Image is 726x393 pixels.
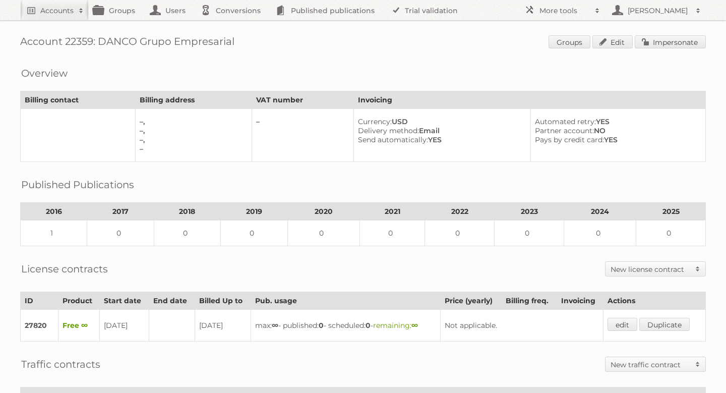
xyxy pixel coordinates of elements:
a: New traffic contract [606,357,705,371]
th: Price (yearly) [440,292,501,310]
a: New license contract [606,262,705,276]
th: Billing contact [21,91,136,109]
div: –, [140,135,244,144]
a: edit [608,318,637,331]
th: Billed Up to [195,292,251,310]
h2: Overview [21,66,68,81]
th: 2018 [154,203,220,220]
span: Toggle [690,262,705,276]
th: Start date [99,292,149,310]
strong: ∞ [411,321,418,330]
div: USD [358,117,522,126]
td: Free ∞ [58,310,99,342]
strong: 0 [319,321,324,330]
h1: Account 22359: DANCO Grupo Empresarial [20,35,706,50]
td: [DATE] [195,310,251,342]
span: Currency: [358,117,392,126]
td: 0 [87,220,154,246]
div: NO [535,126,697,135]
th: VAT number [252,91,354,109]
td: 0 [154,220,220,246]
a: Duplicate [639,318,690,331]
a: Edit [592,35,633,48]
div: – [140,144,244,153]
div: Email [358,126,522,135]
div: YES [535,135,697,144]
td: 0 [636,220,706,246]
a: Groups [549,35,590,48]
td: 0 [287,220,359,246]
th: 2022 [425,203,495,220]
th: 2016 [21,203,87,220]
h2: License contracts [21,261,108,276]
td: 0 [359,220,425,246]
th: 2023 [495,203,564,220]
td: 0 [221,220,287,246]
div: –, [140,117,244,126]
td: 0 [564,220,636,246]
th: 2021 [359,203,425,220]
td: max: - published: - scheduled: - [251,310,440,342]
th: End date [149,292,195,310]
h2: New traffic contract [611,360,690,370]
th: 2020 [287,203,359,220]
th: ID [21,292,58,310]
th: Invoicing [557,292,603,310]
span: Toggle [690,357,705,371]
th: Billing address [135,91,252,109]
span: Automated retry: [535,117,596,126]
td: – [252,109,354,162]
h2: More tools [539,6,590,16]
td: 27820 [21,310,58,342]
span: Partner account: [535,126,594,135]
span: Delivery method: [358,126,419,135]
td: 0 [495,220,564,246]
h2: New license contract [611,264,690,274]
span: Pays by credit card: [535,135,604,144]
th: 2024 [564,203,636,220]
th: 2017 [87,203,154,220]
th: Billing freq. [501,292,557,310]
h2: Traffic contracts [21,357,100,372]
th: Product [58,292,99,310]
td: 1 [21,220,87,246]
td: Not applicable. [440,310,603,342]
th: Actions [603,292,705,310]
th: Pub. usage [251,292,440,310]
span: Send automatically: [358,135,428,144]
div: –, [140,126,244,135]
td: 0 [425,220,495,246]
span: remaining: [373,321,418,330]
th: Invoicing [354,91,706,109]
strong: 0 [366,321,371,330]
strong: ∞ [272,321,278,330]
th: 2025 [636,203,706,220]
div: YES [535,117,697,126]
h2: [PERSON_NAME] [625,6,691,16]
th: 2019 [221,203,287,220]
a: Impersonate [635,35,706,48]
div: YES [358,135,522,144]
h2: Published Publications [21,177,134,192]
td: [DATE] [99,310,149,342]
h2: Accounts [40,6,74,16]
